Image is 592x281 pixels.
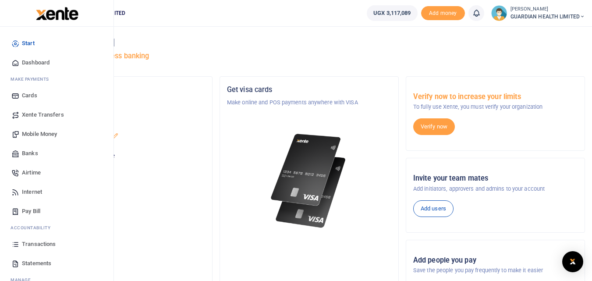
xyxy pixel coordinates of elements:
span: Dashboard [22,58,50,67]
a: Transactions [7,235,106,254]
small: [PERSON_NAME] [510,6,585,13]
h5: Welcome to better business banking [33,52,585,60]
p: Save the people you pay frequently to make it easier [413,266,578,275]
h5: Verify now to increase your limits [413,92,578,101]
a: Internet [7,182,106,202]
li: Ac [7,221,106,235]
h5: Account [41,119,205,128]
a: logo-small logo-large logo-large [35,10,78,16]
span: Xente Transfers [22,110,64,119]
span: Airtime [22,168,41,177]
span: UGX 3,117,089 [373,9,411,18]
li: Wallet ballance [363,5,421,21]
span: Start [22,39,35,48]
span: countability [17,224,50,231]
a: UGX 3,117,089 [367,5,417,21]
span: GUARDIAN HEALTH LIMITED [510,13,585,21]
h5: Invite your team mates [413,174,578,183]
img: profile-user [491,5,507,21]
h5: Get visa cards [227,85,391,94]
p: To fully use Xente, you must verify your organization [413,103,578,111]
a: Add money [421,9,465,16]
div: Open Intercom Messenger [562,251,583,272]
li: M [7,72,106,86]
span: Cards [22,91,37,100]
p: Make online and POS payments anywhere with VISA [227,98,391,107]
a: Statements [7,254,106,273]
span: Statements [22,259,51,268]
img: xente-_physical_cards.png [268,128,351,234]
h5: Add people you pay [413,256,578,265]
a: Add users [413,200,454,217]
p: Your current account balance [41,152,205,160]
a: Start [7,34,106,53]
img: logo-large [36,7,78,20]
span: ake Payments [15,76,49,82]
a: Cards [7,86,106,105]
a: Airtime [7,163,106,182]
h4: Hello [PERSON_NAME] [33,38,585,47]
li: Toup your wallet [421,6,465,21]
span: Transactions [22,240,56,249]
span: Internet [22,188,42,196]
a: Verify now [413,118,455,135]
a: profile-user [PERSON_NAME] GUARDIAN HEALTH LIMITED [491,5,585,21]
span: Add money [421,6,465,21]
h5: Organization [41,85,205,94]
a: Dashboard [7,53,106,72]
p: Add initiators, approvers and admins to your account [413,185,578,193]
span: Banks [22,149,38,158]
span: Pay Bill [22,207,40,216]
span: Mobile Money [22,130,57,139]
p: GUARDIAN HEALTH LIMITED [41,98,205,107]
a: Pay Bill [7,202,106,221]
a: Banks [7,144,106,163]
p: GUARDIAN HEALTH LIMITED [41,132,205,141]
a: Xente Transfers [7,105,106,124]
a: Mobile Money [7,124,106,144]
h5: UGX 3,117,089 [41,163,205,171]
